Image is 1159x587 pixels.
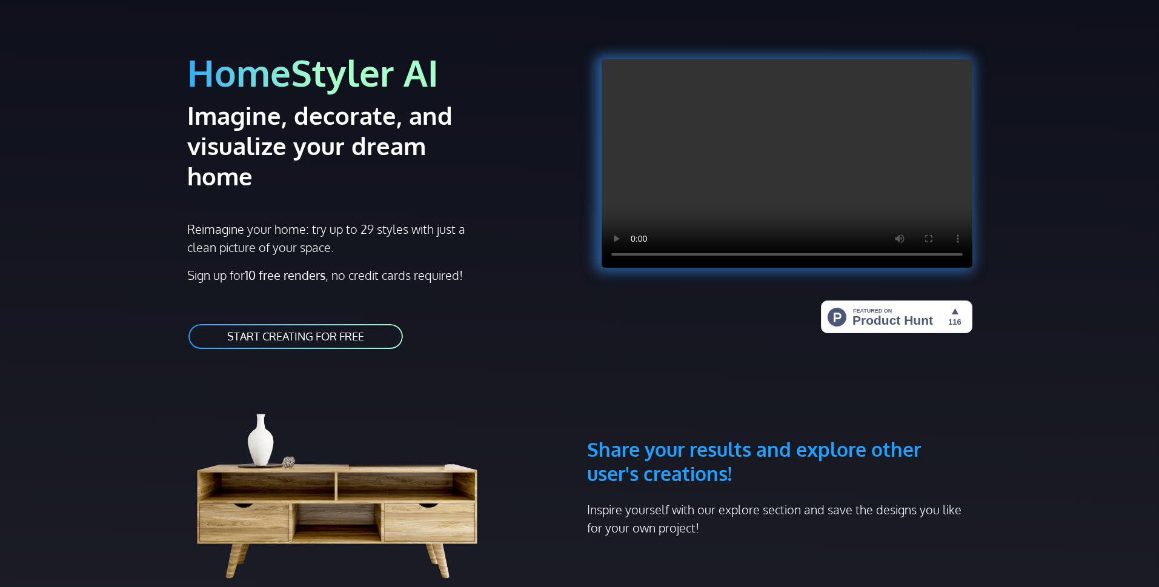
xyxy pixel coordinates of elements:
[821,300,972,333] img: HomeStyler AI - Interior Design Made Easy: One Click to Your Dream Home | Product Hunt
[245,267,325,283] strong: 10 free renders
[187,100,496,191] h2: Imagine, decorate, and visualize your dream home
[587,500,972,537] p: Inspire yourself with our explore section and save the designs you like for your own project!
[187,379,506,585] img: living room cabinet
[187,266,573,284] p: Sign up for , no credit cards required!
[187,50,573,95] h1: HomeStyler AI
[587,379,972,486] h3: Share your results and explore other user's creations!
[187,220,476,256] p: Reimagine your home: try up to 29 styles with just a clean picture of your space.
[187,323,404,350] a: START CREATING FOR FREE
